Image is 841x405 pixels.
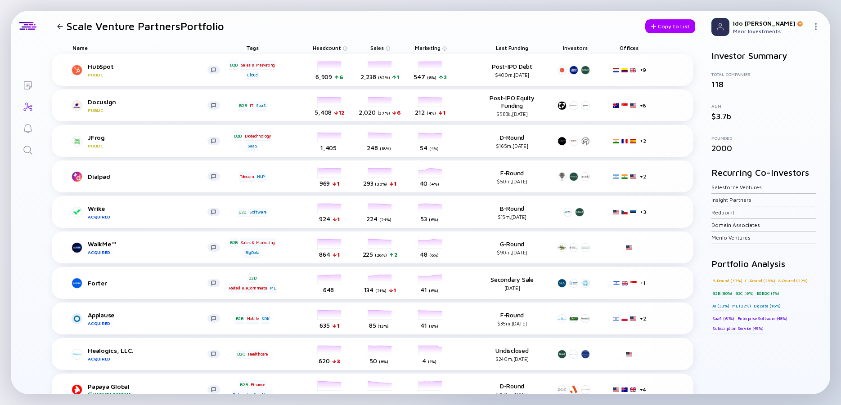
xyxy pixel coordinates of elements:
img: United Kingdom Flag [630,387,637,392]
div: $90m, [DATE] [483,249,541,255]
div: Dialpad [88,173,207,180]
img: Czechia Flag [621,210,628,214]
div: B2B [247,273,257,282]
div: B2B2C (1%) [756,289,780,298]
div: AUM [711,103,823,109]
img: United States Flag [630,316,637,321]
div: Forter [88,279,207,287]
div: + 8 [640,102,646,109]
div: + 2 [640,138,645,144]
div: Total Companies [711,71,823,77]
div: IT [249,101,254,110]
img: Australia Flag [612,103,620,108]
div: Healthcare [247,350,269,359]
div: Secondary Sale [483,276,541,291]
div: B2B [233,131,243,140]
img: Argentina Flag [612,174,620,179]
div: B2B [239,380,248,389]
img: Menu [812,23,819,30]
div: SaaS [255,101,266,110]
span: Last Funding [496,45,528,51]
div: $583k, [DATE] [483,111,541,117]
a: Redpoint [711,209,734,216]
a: Domain Associates [711,222,760,228]
div: B2B [229,238,238,247]
div: + 9 [640,67,646,73]
div: SaaS [247,142,258,151]
a: WrikeAcquired [72,205,227,219]
img: United States Flag [612,387,620,392]
div: B2B [235,314,244,323]
div: Ido [PERSON_NAME] [733,19,809,27]
div: NLP [256,172,266,181]
div: B2B (80%) [711,289,733,298]
img: Colombia Flag [621,68,628,72]
div: $3.7b [711,111,823,121]
h2: Recurring Co-Investors [711,167,823,178]
img: United Kingdom Flag [630,68,637,72]
div: B2C [236,350,246,359]
h2: Portfolio Analysis [711,258,823,269]
div: [DATE] [483,285,541,291]
div: C-Round (25%) [744,276,776,285]
div: F-Round [483,169,541,184]
div: + 4 [640,386,646,393]
img: Estonia Flag [630,210,637,214]
img: India Flag [612,139,620,143]
div: ML (22%) [731,301,751,310]
a: ApplauseAcquired [72,311,227,326]
h1: Scale Venture Partners Portfolio [67,20,224,32]
a: Dialpad [72,171,227,182]
img: Israel Flag [613,281,620,285]
div: B2B [238,208,247,217]
div: B-Round [483,205,541,220]
div: Enterprise Software (48%) [737,314,788,323]
a: Search [11,138,45,160]
img: India Flag [621,174,628,179]
img: Singapore Flag [621,103,628,108]
img: United States Flag [630,174,637,179]
div: B2B [229,60,238,69]
div: Public [88,107,207,113]
div: Papaya Global [88,383,207,396]
div: JFrog [88,134,207,148]
div: Docusign [88,98,207,113]
div: + 2 [640,173,645,180]
div: AI (33%) [711,301,730,310]
span: Headcount [313,45,341,51]
div: Applause [88,311,207,326]
div: BigData (16%) [753,301,782,310]
img: United Kingdom Flag [621,281,629,285]
img: Israel Flag [612,316,620,321]
img: Spain Flag [630,139,637,143]
div: Tags [227,41,278,54]
img: France Flag [621,139,628,143]
div: SDK [261,314,270,323]
img: Singapore Flag [630,281,637,285]
div: Mobile [246,314,260,323]
div: $400m, [DATE] [483,72,541,78]
a: Insight Partners [711,196,751,203]
div: Healogics, LLC. [88,347,207,361]
a: Investor Map [11,95,45,117]
div: Finance [250,380,266,389]
div: Wrike [88,205,207,219]
img: United States Flag [612,210,620,214]
div: Telecom [239,172,255,181]
img: Australia Flag [621,387,628,392]
div: Acquired [88,320,207,326]
div: F-Round [483,311,541,326]
div: $50m, [DATE] [483,178,541,184]
div: Maor Investments [733,28,809,35]
div: Name [65,41,227,54]
img: United States Flag [625,245,633,250]
div: Subscription Service (45%) [711,324,765,333]
div: + 2 [640,315,645,322]
div: Undisclosed [483,347,541,362]
img: Profile Picture [711,18,729,36]
img: Poland Flag [621,316,628,321]
div: Retail & eCommerce [228,284,268,293]
div: B-Round (37%) [711,276,743,285]
span: Sales [370,45,384,51]
a: Lists [11,74,45,95]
